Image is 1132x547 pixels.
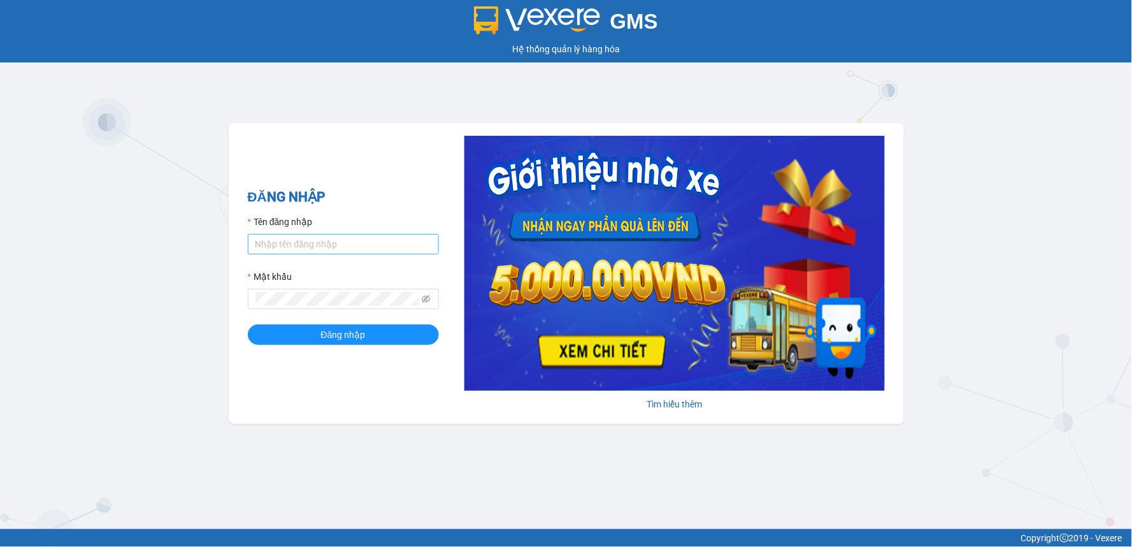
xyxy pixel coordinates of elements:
[610,10,658,33] span: GMS
[10,531,1122,545] div: Copyright 2019 - Vexere
[321,328,366,342] span: Đăng nhập
[474,6,600,34] img: logo 2
[474,19,658,29] a: GMS
[464,136,885,391] img: banner-0
[3,42,1129,56] div: Hệ thống quản lý hàng hóa
[464,397,885,411] div: Tìm hiểu thêm
[248,215,313,229] label: Tên đăng nhập
[422,295,431,303] span: eye-invisible
[248,187,439,208] h2: ĐĂNG NHẬP
[248,325,439,345] button: Đăng nhập
[248,234,439,254] input: Tên đăng nhập
[248,270,292,284] label: Mật khẩu
[255,292,420,306] input: Mật khẩu
[1060,534,1069,543] span: copyright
